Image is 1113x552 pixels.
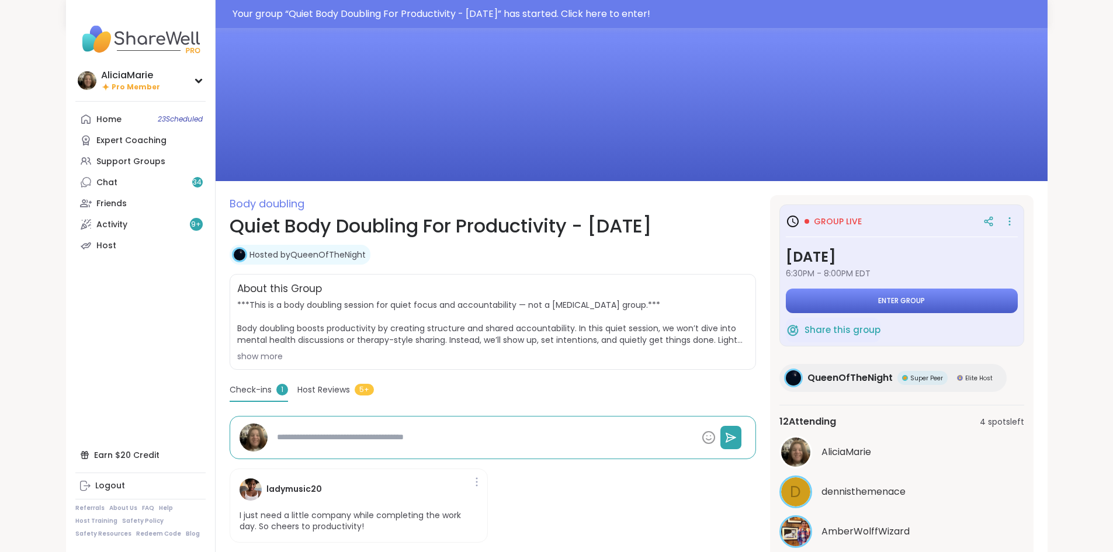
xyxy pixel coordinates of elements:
[779,515,1024,548] a: AmberWolffWizardAmberWolffWizard
[96,135,167,147] div: Expert Coaching
[805,324,880,337] span: Share this group
[910,374,943,383] span: Super Peer
[786,318,880,342] button: Share this group
[136,530,181,538] a: Redeem Code
[821,445,871,459] span: AliciaMarie
[75,445,206,466] div: Earn $20 Credit
[237,282,322,297] h2: About this Group
[233,7,1041,21] div: Your group “ Quiet Body Doubling For Productivity - [DATE] ” has started. Click here to enter!
[75,130,206,151] a: Expert Coaching
[249,249,366,261] a: Hosted byQueenOfTheNight
[75,19,206,60] img: ShareWell Nav Logo
[96,156,165,168] div: Support Groups
[101,69,160,82] div: AliciaMarie
[297,384,350,396] span: Host Reviews
[807,371,893,385] span: QueenOfTheNight
[193,178,202,188] span: 34
[237,299,748,346] span: ***This is a body doubling session for quiet focus and accountability — not a [MEDICAL_DATA] grou...
[355,384,374,395] span: 5+
[75,517,117,525] a: Host Training
[75,109,206,130] a: Home23Scheduled
[237,350,748,362] div: show more
[790,481,801,504] span: d
[957,375,963,381] img: Elite Host
[75,504,105,512] a: Referrals
[75,193,206,214] a: Friends
[158,114,203,124] span: 23 Scheduled
[96,198,127,210] div: Friends
[96,240,116,252] div: Host
[786,323,800,337] img: ShareWell Logomark
[122,517,164,525] a: Safety Policy
[186,530,200,538] a: Blog
[159,504,173,512] a: Help
[96,177,117,189] div: Chat
[779,364,1007,392] a: QueenOfTheNightQueenOfTheNightSuper PeerSuper PeerElite HostElite Host
[230,196,304,211] span: Body doubling
[902,375,908,381] img: Super Peer
[95,480,125,492] div: Logout
[965,374,993,383] span: Elite Host
[240,510,479,533] p: I just need a little company while completing the work day. So cheers to productivity!
[786,370,801,386] img: QueenOfTheNight
[240,478,262,501] img: ladymusic20
[230,212,756,240] h1: Quiet Body Doubling For Productivity - [DATE]
[781,438,810,467] img: AliciaMarie
[75,530,131,538] a: Safety Resources
[821,525,910,539] span: AmberWolffWizard
[786,289,1018,313] button: Enter group
[821,485,906,499] span: dennisthemenace
[779,436,1024,468] a: AliciaMarieAliciaMarie
[142,504,154,512] a: FAQ
[216,28,1048,181] img: Quiet Body Doubling For Productivity - Thursday cover image
[786,268,1018,279] span: 6:30PM - 8:00PM EDT
[779,415,836,429] span: 12 Attending
[75,151,206,172] a: Support Groups
[276,384,288,395] span: 1
[75,214,206,235] a: Activity9+
[109,504,137,512] a: About Us
[878,296,925,305] span: Enter group
[78,71,96,90] img: AliciaMarie
[234,249,245,261] img: QueenOfTheNight
[779,475,1024,508] a: ddennisthemenace
[75,235,206,256] a: Host
[96,219,127,231] div: Activity
[112,82,160,92] span: Pro Member
[781,517,810,546] img: AmberWolffWizard
[75,172,206,193] a: Chat34
[266,483,322,495] h4: ladymusic20
[786,247,1018,268] h3: [DATE]
[75,475,206,497] a: Logout
[191,220,201,230] span: 9 +
[980,416,1024,428] span: 4 spots left
[230,384,272,396] span: Check-ins
[814,216,862,227] span: Group live
[96,114,122,126] div: Home
[240,423,268,452] img: AliciaMarie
